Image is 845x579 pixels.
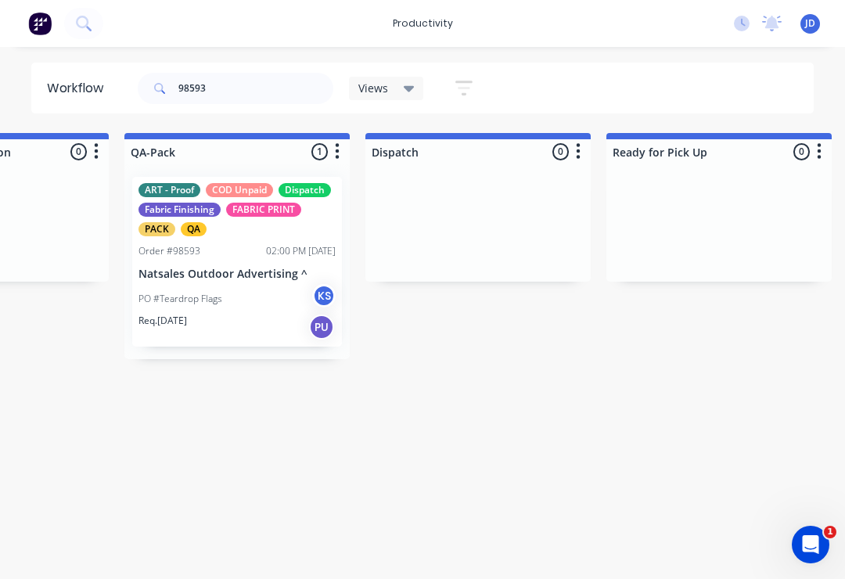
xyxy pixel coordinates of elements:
[309,315,334,340] div: PU
[138,292,222,306] p: PO #Teardrop Flags
[805,16,815,31] span: JD
[138,268,336,281] p: Natsales Outdoor Advertising ^
[132,177,342,347] div: ART - ProofCOD UnpaidDispatchFabric FinishingFABRIC PRINTPACKQAOrder #9859302:00 PM [DATE]Natsale...
[312,284,336,307] div: KS
[178,73,333,104] input: Search for orders...
[266,244,336,258] div: 02:00 PM [DATE]
[47,79,111,98] div: Workflow
[792,526,829,563] iframe: Intercom live chat
[226,203,301,217] div: FABRIC PRINT
[279,183,331,197] div: Dispatch
[181,222,207,236] div: QA
[358,80,388,96] span: Views
[138,244,200,258] div: Order #98593
[138,314,187,328] p: Req. [DATE]
[138,203,221,217] div: Fabric Finishing
[138,222,175,236] div: PACK
[28,12,52,35] img: Factory
[206,183,273,197] div: COD Unpaid
[824,526,836,538] span: 1
[385,12,461,35] div: productivity
[138,183,200,197] div: ART - Proof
